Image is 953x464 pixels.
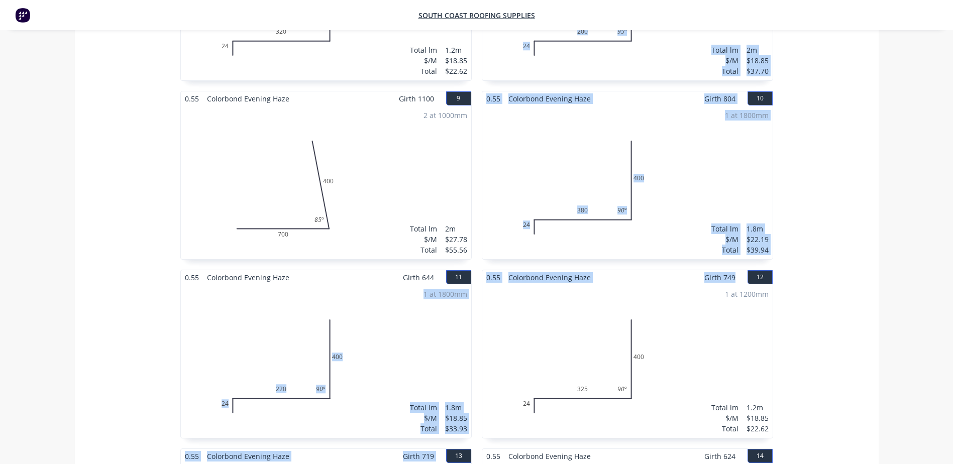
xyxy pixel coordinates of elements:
[725,110,769,121] div: 1 at 1800mm
[445,423,467,434] div: $33.93
[711,223,738,234] div: Total lm
[748,270,773,284] button: 12
[747,423,769,434] div: $22.62
[445,223,467,234] div: 2m
[711,55,738,66] div: $/M
[403,449,434,463] span: Girth 719
[748,449,773,463] button: 14
[747,55,769,66] div: $18.85
[445,234,467,245] div: $27.78
[711,423,738,434] div: Total
[445,402,467,413] div: 1.8m
[181,270,203,285] span: 0.55
[711,413,738,423] div: $/M
[747,45,769,55] div: 2m
[747,413,769,423] div: $18.85
[704,270,735,285] span: Girth 749
[446,91,471,105] button: 9
[15,8,30,23] img: Factory
[446,270,471,284] button: 11
[445,55,467,66] div: $18.85
[747,223,769,234] div: 1.8m
[747,66,769,76] div: $37.70
[704,91,735,106] span: Girth 804
[181,106,471,259] div: 070040085º2 at 1000mmTotal lm$/MTotal2m$27.78$55.56
[482,106,773,259] div: 02438040090º1 at 1800mmTotal lm$/MTotal1.8m$22.19$39.94
[711,45,738,55] div: Total lm
[711,245,738,255] div: Total
[181,285,471,438] div: 02422040090º1 at 1800mmTotal lm$/MTotal1.8m$18.85$33.93
[410,223,437,234] div: Total lm
[504,91,595,106] span: Colorbond Evening Haze
[203,270,293,285] span: Colorbond Evening Haze
[203,91,293,106] span: Colorbond Evening Haze
[403,270,434,285] span: Girth 644
[410,45,437,55] div: Total lm
[445,245,467,255] div: $55.56
[418,11,535,20] a: South Coast Roofing Supplies
[446,449,471,463] button: 13
[504,449,595,463] span: Colorbond Evening Haze
[181,91,203,106] span: 0.55
[445,413,467,423] div: $18.85
[410,234,437,245] div: $/M
[725,289,769,299] div: 1 at 1200mm
[747,234,769,245] div: $22.19
[445,45,467,55] div: 1.2m
[711,402,738,413] div: Total lm
[482,285,773,438] div: 02432540090º1 at 1200mmTotal lm$/MTotal1.2m$18.85$22.62
[410,66,437,76] div: Total
[482,270,504,285] span: 0.55
[747,402,769,413] div: 1.2m
[711,66,738,76] div: Total
[399,91,434,106] span: Girth 1100
[410,413,437,423] div: $/M
[711,234,738,245] div: $/M
[203,449,293,463] span: Colorbond Evening Haze
[423,289,467,299] div: 1 at 1800mm
[482,449,504,463] span: 0.55
[445,66,467,76] div: $22.62
[410,245,437,255] div: Total
[410,402,437,413] div: Total lm
[482,91,504,106] span: 0.55
[504,270,595,285] span: Colorbond Evening Haze
[747,245,769,255] div: $39.94
[748,91,773,105] button: 10
[410,423,437,434] div: Total
[704,449,735,463] span: Girth 624
[181,449,203,463] span: 0.55
[423,110,467,121] div: 2 at 1000mm
[410,55,437,66] div: $/M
